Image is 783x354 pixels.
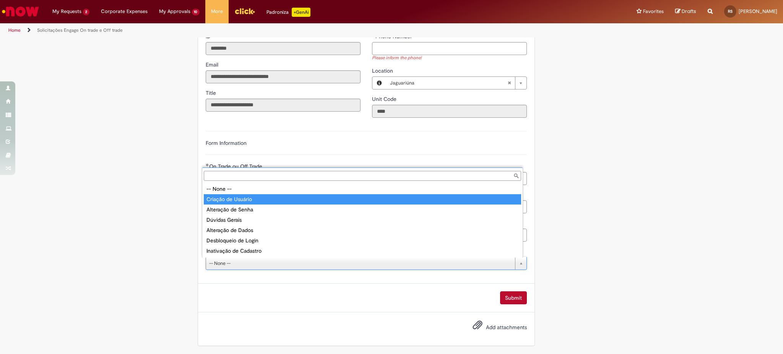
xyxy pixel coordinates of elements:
div: Dúvidas Gerais [204,215,521,225]
ul: Tipo de Solicitação [202,182,523,258]
div: Alteração de Senha [204,205,521,215]
div: -- None -- [204,184,521,194]
div: Alteração de Dados [204,225,521,235]
div: Criação de Usuário [204,194,521,205]
div: Desbloqueio de Login [204,235,521,246]
div: Inativação de Cadastro [204,246,521,256]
